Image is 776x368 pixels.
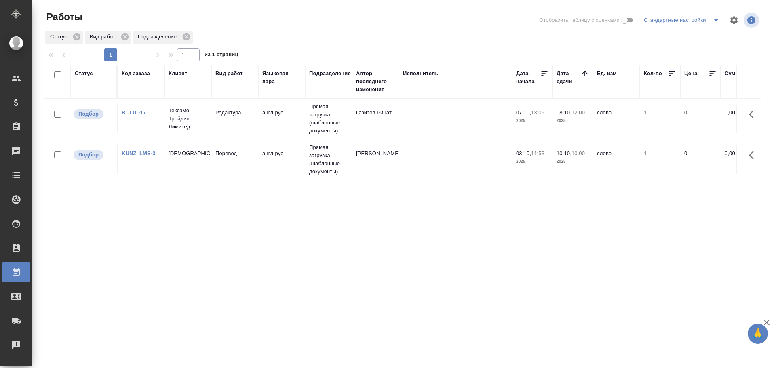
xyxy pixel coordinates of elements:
td: слово [593,105,640,133]
a: B_TTL-17 [122,109,146,116]
div: Можно подбирать исполнителей [73,109,113,120]
p: 10:00 [571,150,585,156]
span: 🙏 [751,325,765,342]
p: 11:53 [531,150,544,156]
div: Статус [45,31,83,44]
div: Дата сдачи [557,69,581,86]
div: Языковая пара [262,69,301,86]
div: Автор последнего изменения [356,69,395,94]
div: Код заказа [122,69,150,78]
td: Газизов Ринат [352,105,399,133]
td: слово [593,145,640,174]
p: Редактура [215,109,254,117]
p: 08.10, [557,109,571,116]
td: Прямая загрузка (шаблонные документы) [305,99,352,139]
div: split button [642,14,724,27]
div: Кол-во [644,69,662,78]
div: Подразделение [133,31,193,44]
td: 0 [680,105,721,133]
div: Подразделение [309,69,351,78]
span: Отобразить таблицу с оценками [539,16,620,24]
div: Вид работ [215,69,243,78]
div: Статус [75,69,93,78]
td: англ-рус [258,105,305,133]
td: 0,00 ₽ [721,105,761,133]
p: Подразделение [138,33,179,41]
p: 10.10, [557,150,571,156]
p: Вид работ [90,33,118,41]
div: Можно подбирать исполнителей [73,149,113,160]
span: Посмотреть информацию [744,13,761,28]
div: Дата начала [516,69,540,86]
div: Цена [684,69,698,78]
p: 2025 [557,117,589,125]
p: 2025 [557,158,589,166]
div: Исполнитель [403,69,439,78]
td: 0,00 ₽ [721,145,761,174]
p: 03.10, [516,150,531,156]
p: Перевод [215,149,254,158]
button: Здесь прячутся важные кнопки [744,105,763,124]
td: англ-рус [258,145,305,174]
td: 1 [640,105,680,133]
a: KUNZ_LMS-3 [122,150,156,156]
p: 2025 [516,117,548,125]
p: 12:00 [571,109,585,116]
td: Прямая загрузка (шаблонные документы) [305,139,352,180]
span: Настроить таблицу [724,11,744,30]
p: 07.10, [516,109,531,116]
div: Клиент [169,69,187,78]
p: 2025 [516,158,548,166]
p: Статус [50,33,70,41]
p: [DEMOGRAPHIC_DATA] [169,149,207,158]
span: из 1 страниц [205,50,238,61]
td: 1 [640,145,680,174]
span: Работы [44,11,82,23]
td: [PERSON_NAME] [352,145,399,174]
div: Сумма [725,69,742,78]
p: Подбор [78,151,99,159]
button: Здесь прячутся важные кнопки [744,145,763,165]
div: Ед. изм [597,69,617,78]
p: 13:09 [531,109,544,116]
p: Тексамо Трейдинг Лимитед [169,107,207,131]
button: 🙏 [748,324,768,344]
p: Подбор [78,110,99,118]
div: Вид работ [85,31,131,44]
td: 0 [680,145,721,174]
